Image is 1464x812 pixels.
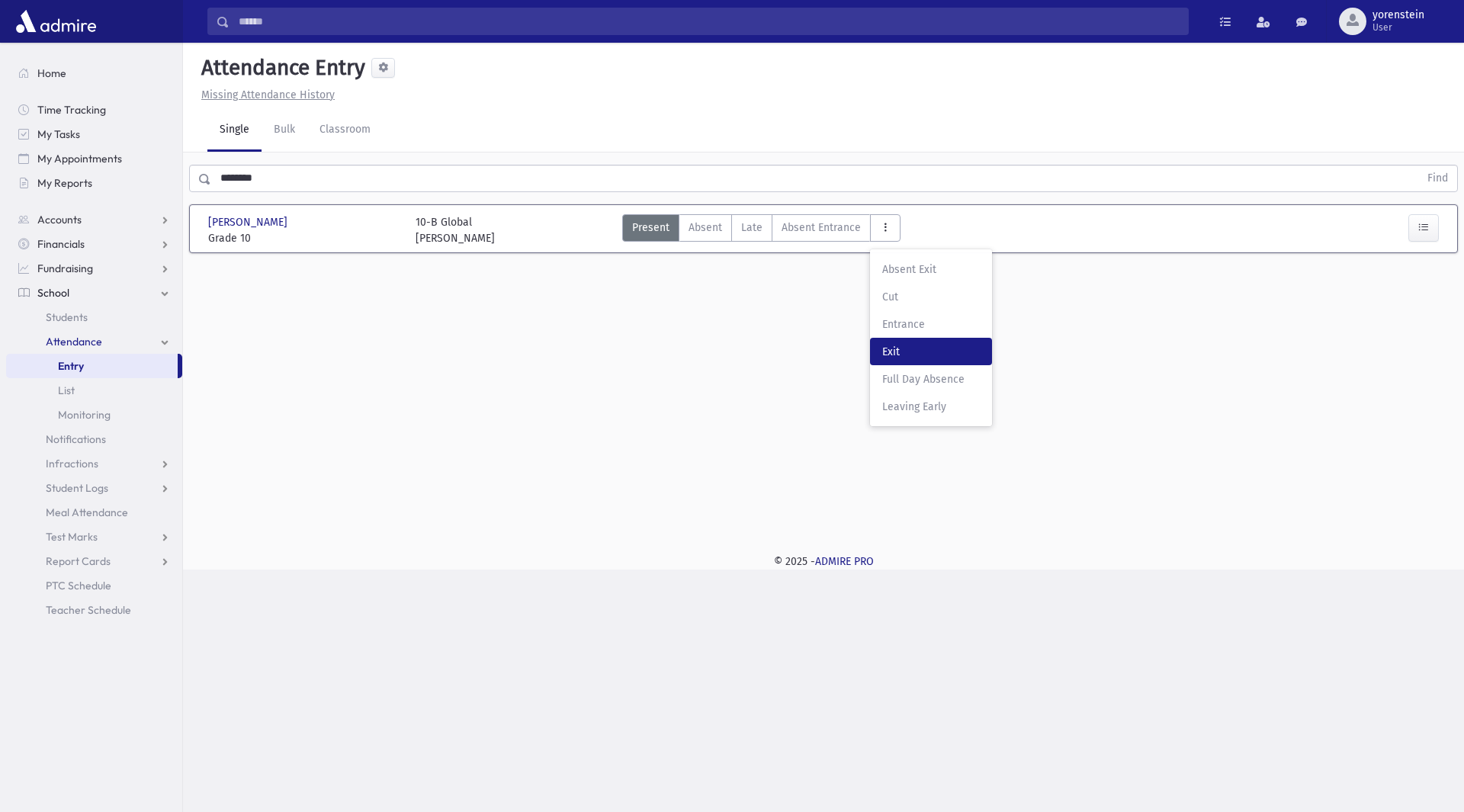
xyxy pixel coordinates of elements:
span: Leaving Early [882,399,980,415]
a: School [6,281,182,305]
h5: Attendance Entry [195,55,365,81]
a: Bulk [262,109,307,152]
span: Report Cards [46,554,111,568]
span: My Appointments [37,152,122,165]
a: My Appointments [6,146,182,171]
span: Teacher Schedule [46,603,131,617]
span: Cut [882,289,980,305]
a: Report Cards [6,549,182,573]
div: AttTypes [622,214,901,246]
span: Exit [882,344,980,360]
span: Meal Attendance [46,505,128,519]
a: Time Tracking [6,98,182,122]
span: Fundraising [37,262,93,275]
span: My Tasks [37,127,80,141]
a: PTC Schedule [6,573,182,598]
span: Attendance [46,335,102,348]
span: Grade 10 [208,230,400,246]
span: Entrance [882,316,980,332]
a: Student Logs [6,476,182,500]
span: Time Tracking [37,103,106,117]
a: My Reports [6,171,182,195]
span: Home [37,66,66,80]
a: Single [207,109,262,152]
span: Notifications [46,432,106,446]
span: Infractions [46,457,98,470]
a: Classroom [307,109,383,152]
img: AdmirePro [12,6,100,37]
a: Home [6,61,182,85]
span: Absent Entrance [782,220,861,236]
div: © 2025 - [207,554,1440,570]
span: School [37,286,69,300]
span: Test Marks [46,530,98,544]
span: Student Logs [46,481,108,495]
a: Infractions [6,451,182,476]
span: Entry [58,359,84,373]
span: Absent [689,220,722,236]
span: yorenstein [1372,9,1424,21]
a: Students [6,305,182,329]
span: Accounts [37,213,82,226]
span: Absent Exit [882,262,980,278]
span: PTC Schedule [46,579,111,592]
a: Meal Attendance [6,500,182,525]
span: Late [741,220,762,236]
input: Search [230,8,1188,35]
u: Missing Attendance History [201,88,335,101]
a: Teacher Schedule [6,598,182,622]
span: Present [632,220,669,236]
a: Missing Attendance History [195,88,335,101]
span: Students [46,310,88,324]
a: Financials [6,232,182,256]
span: Financials [37,237,85,251]
span: User [1372,21,1424,34]
span: My Reports [37,176,92,190]
div: 10-B Global [PERSON_NAME] [416,214,495,246]
span: [PERSON_NAME] [208,214,291,230]
span: Full Day Absence [882,371,980,387]
a: Entry [6,354,178,378]
a: ADMIRE PRO [815,555,874,568]
a: Attendance [6,329,182,354]
span: Monitoring [58,408,111,422]
a: Fundraising [6,256,182,281]
a: My Tasks [6,122,182,146]
a: Accounts [6,207,182,232]
button: Find [1418,165,1457,191]
a: Monitoring [6,403,182,427]
span: List [58,384,75,397]
a: List [6,378,182,403]
a: Test Marks [6,525,182,549]
a: Notifications [6,427,182,451]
